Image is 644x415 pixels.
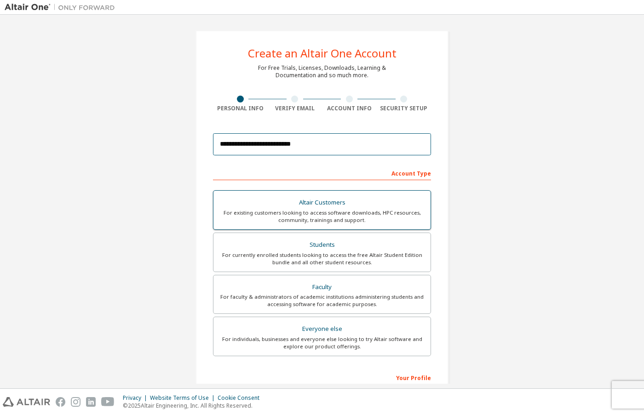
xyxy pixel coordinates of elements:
[219,293,425,308] div: For faculty & administrators of academic institutions administering students and accessing softwa...
[219,209,425,224] div: For existing customers looking to access software downloads, HPC resources, community, trainings ...
[219,335,425,350] div: For individuals, businesses and everyone else looking to try Altair software and explore our prod...
[3,397,50,407] img: altair_logo.svg
[219,196,425,209] div: Altair Customers
[219,251,425,266] div: For currently enrolled students looking to access the free Altair Student Edition bundle and all ...
[377,105,431,112] div: Security Setup
[322,105,377,112] div: Account Info
[5,3,120,12] img: Altair One
[219,281,425,294] div: Faculty
[268,105,322,112] div: Verify Email
[213,370,431,385] div: Your Profile
[248,48,397,59] div: Create an Altair One Account
[123,402,265,409] p: © 2025 Altair Engineering, Inc. All Rights Reserved.
[219,323,425,335] div: Everyone else
[150,394,218,402] div: Website Terms of Use
[123,394,150,402] div: Privacy
[56,397,65,407] img: facebook.svg
[213,165,431,180] div: Account Type
[218,394,265,402] div: Cookie Consent
[219,239,425,251] div: Students
[258,64,386,79] div: For Free Trials, Licenses, Downloads, Learning & Documentation and so much more.
[71,397,80,407] img: instagram.svg
[101,397,115,407] img: youtube.svg
[213,105,268,112] div: Personal Info
[86,397,96,407] img: linkedin.svg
